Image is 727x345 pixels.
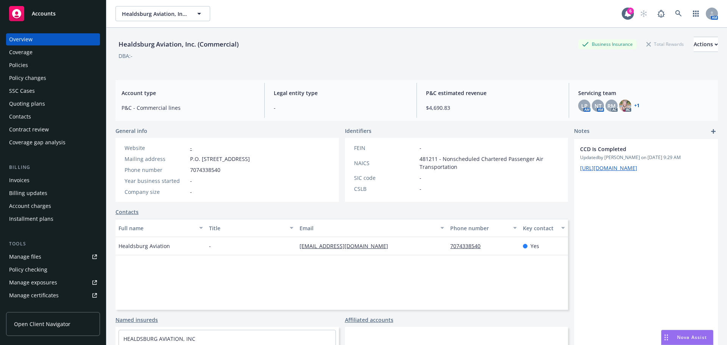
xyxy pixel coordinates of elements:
a: Overview [6,33,100,45]
a: add [709,127,718,136]
div: Email [300,224,436,232]
div: NAICS [354,159,417,167]
div: Key contact [523,224,557,232]
a: Contacts [115,208,139,216]
div: Phone number [450,224,508,232]
a: Invoices [6,174,100,186]
div: Website [125,144,187,152]
span: NT [594,102,602,110]
span: Notes [574,127,590,136]
button: Healdsburg Aviation, Inc. (Commercial) [115,6,210,21]
div: DBA: - [119,52,133,60]
div: CCD Is CompletedUpdatedby [PERSON_NAME] on [DATE] 9:29 AM[URL][DOMAIN_NAME] [574,139,718,178]
div: Business Insurance [578,39,637,49]
button: Nova Assist [661,330,713,345]
div: Coverage gap analysis [9,136,66,148]
a: Manage certificates [6,289,100,301]
span: CCD Is Completed [580,145,692,153]
div: Policy checking [9,264,47,276]
span: Servicing team [578,89,712,97]
a: Policies [6,59,100,71]
span: $4,690.83 [426,104,560,112]
a: Report a Bug [654,6,669,21]
button: Email [296,219,447,237]
span: - [190,188,192,196]
div: 6 [627,8,634,14]
div: Policy changes [9,72,46,84]
div: Billing updates [9,187,47,199]
a: Billing updates [6,187,100,199]
div: Title [209,224,285,232]
div: Overview [9,33,33,45]
span: Account type [122,89,255,97]
div: Quoting plans [9,98,45,110]
a: +1 [634,103,640,108]
a: 7074338540 [450,242,487,250]
div: Total Rewards [643,39,688,49]
span: Healdsburg Aviation [119,242,170,250]
div: Contacts [9,111,31,123]
a: Manage files [6,251,100,263]
span: - [420,174,421,182]
div: Invoices [9,174,30,186]
span: Updated by [PERSON_NAME] on [DATE] 9:29 AM [580,154,712,161]
a: Policy changes [6,72,100,84]
span: Nova Assist [677,334,707,340]
a: [EMAIL_ADDRESS][DOMAIN_NAME] [300,242,394,250]
button: Actions [694,37,718,52]
div: FEIN [354,144,417,152]
a: Installment plans [6,213,100,225]
a: Policy checking [6,264,100,276]
div: Tools [6,240,100,248]
span: Yes [530,242,539,250]
span: - [420,144,421,152]
span: - [420,185,421,193]
button: Title [206,219,296,237]
a: Contract review [6,123,100,136]
span: - [209,242,211,250]
a: - [190,144,192,151]
div: Billing [6,164,100,171]
span: P.O. [STREET_ADDRESS] [190,155,250,163]
div: Full name [119,224,195,232]
div: Installment plans [9,213,53,225]
button: Phone number [447,219,520,237]
span: Legal entity type [274,89,407,97]
button: Key contact [520,219,568,237]
span: P&C - Commercial lines [122,104,255,112]
div: Company size [125,188,187,196]
div: Actions [694,37,718,52]
a: Affiliated accounts [345,316,393,324]
a: Quoting plans [6,98,100,110]
span: General info [115,127,147,135]
a: Manage claims [6,302,100,314]
a: Named insureds [115,316,158,324]
a: [URL][DOMAIN_NAME] [580,164,637,172]
a: Account charges [6,200,100,212]
div: Year business started [125,177,187,185]
div: Account charges [9,200,51,212]
div: Healdsburg Aviation, Inc. (Commercial) [115,39,242,49]
a: Manage exposures [6,276,100,289]
span: - [274,104,407,112]
div: SIC code [354,174,417,182]
a: Switch app [688,6,704,21]
span: 481211 - Nonscheduled Chartered Passenger Air Transportation [420,155,559,171]
div: Manage files [9,251,41,263]
button: Full name [115,219,206,237]
div: Drag to move [661,330,671,345]
div: Phone number [125,166,187,174]
a: Coverage gap analysis [6,136,100,148]
div: Manage exposures [9,276,57,289]
a: Contacts [6,111,100,123]
a: SSC Cases [6,85,100,97]
span: P&C estimated revenue [426,89,560,97]
div: Manage certificates [9,289,59,301]
a: Search [671,6,686,21]
a: HEALDSBURG AVIATION, INC [123,335,195,342]
div: Contract review [9,123,49,136]
span: Accounts [32,11,56,17]
div: Mailing address [125,155,187,163]
img: photo [619,100,631,112]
